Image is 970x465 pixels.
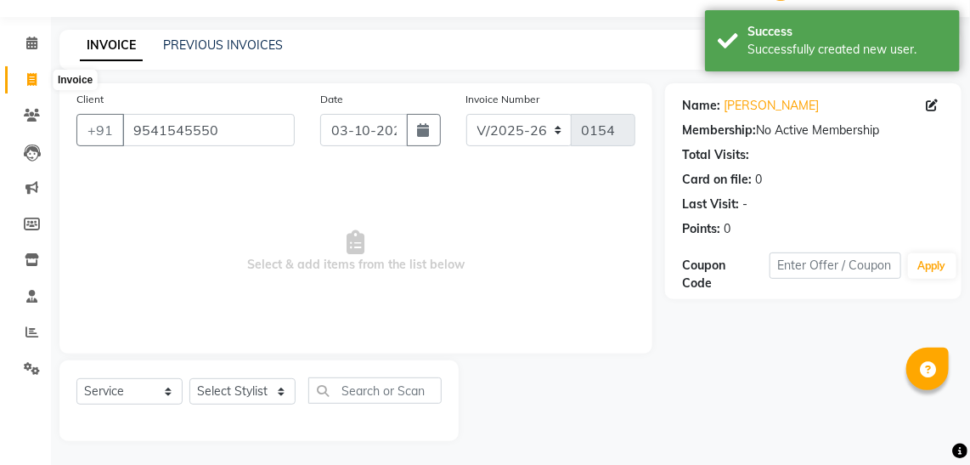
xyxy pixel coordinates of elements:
input: Enter Offer / Coupon Code [770,252,901,279]
div: Successfully created new user. [747,41,947,59]
label: Date [320,92,343,107]
div: Total Visits: [682,146,749,164]
a: [PERSON_NAME] [724,97,819,115]
a: INVOICE [80,31,143,61]
div: Success [747,23,947,41]
label: Invoice Number [466,92,540,107]
div: Points: [682,220,720,238]
input: Search by Name/Mobile/Email/Code [122,114,295,146]
div: No Active Membership [682,122,945,139]
a: PREVIOUS INVOICES [163,37,283,53]
div: Membership: [682,122,756,139]
button: +91 [76,114,124,146]
div: Invoice [54,70,97,90]
span: Select & add items from the list below [76,167,635,337]
div: 0 [755,171,762,189]
div: Coupon Code [682,257,770,292]
div: - [742,196,747,213]
div: 0 [724,220,730,238]
button: Apply [908,253,956,279]
input: Search or Scan [308,377,442,404]
div: Card on file: [682,171,752,189]
div: Name: [682,97,720,115]
label: Client [76,92,104,107]
div: Last Visit: [682,196,739,213]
